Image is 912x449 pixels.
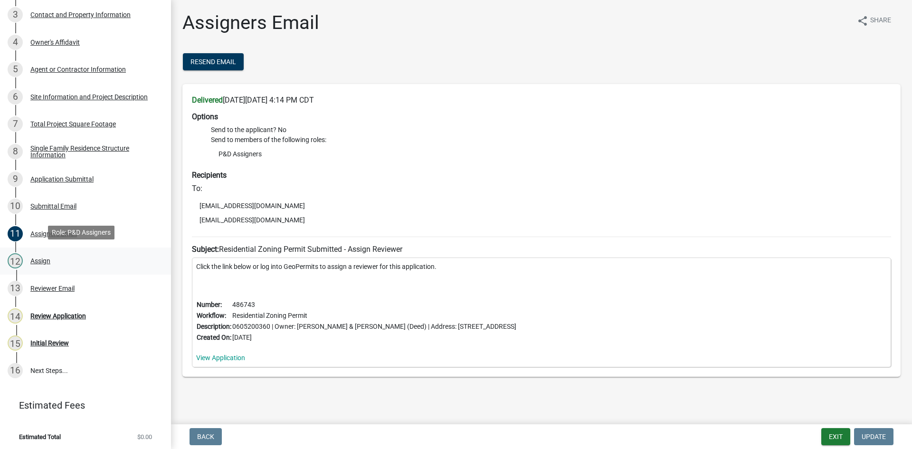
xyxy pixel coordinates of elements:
[196,354,245,362] a: View Application
[192,184,891,193] h6: To:
[197,301,222,308] b: Number:
[8,335,23,351] div: 15
[8,144,23,159] div: 8
[849,11,899,30] button: shareShare
[232,299,517,310] td: 486743
[821,428,850,445] button: Exit
[30,11,131,18] div: Contact and Property Information
[862,433,886,440] span: Update
[8,253,23,268] div: 12
[870,15,891,27] span: Share
[8,226,23,241] div: 11
[8,172,23,187] div: 9
[196,262,887,272] p: Click the link below or log into GeoPermits to assign a reviewer for this application.
[192,171,227,180] strong: Recipients
[232,332,517,343] td: [DATE]
[8,199,23,214] div: 10
[8,7,23,22] div: 3
[854,428,893,445] button: Update
[30,340,69,346] div: Initial Review
[192,112,218,121] strong: Options
[8,308,23,324] div: 14
[192,245,219,254] strong: Subject:
[211,147,891,161] li: P&D Assigners
[192,213,891,227] li: [EMAIL_ADDRESS][DOMAIN_NAME]
[183,53,244,70] button: Resend Email
[30,203,76,210] div: Submittal Email
[30,94,148,100] div: Site Information and Project Description
[8,89,23,105] div: 6
[8,116,23,132] div: 7
[197,323,231,330] b: Description:
[137,434,152,440] span: $0.00
[30,258,50,264] div: Assign
[30,66,126,73] div: Agent or Contractor Information
[192,96,223,105] strong: Delivered
[192,245,891,254] h6: Residential Zoning Permit Submitted - Assign Reviewer
[30,145,156,158] div: Single Family Residence Structure Information
[30,313,86,319] div: Review Application
[8,363,23,378] div: 16
[192,96,891,105] h6: [DATE][DATE] 4:14 PM CDT
[197,312,226,319] b: Workflow:
[232,310,517,321] td: Residential Zoning Permit
[30,39,80,46] div: Owner's Affidavit
[192,199,891,213] li: [EMAIL_ADDRESS][DOMAIN_NAME]
[197,433,214,440] span: Back
[211,125,891,135] li: Send to the applicant? No
[8,396,156,415] a: Estimated Fees
[182,11,319,34] h1: Assigners Email
[8,281,23,296] div: 13
[30,176,94,182] div: Application Submittal
[197,334,231,341] b: Created On:
[211,135,891,163] li: Send to members of the following roles:
[232,321,517,332] td: 0605200360 | Owner: [PERSON_NAME] & [PERSON_NAME] (Deed) | Address: [STREET_ADDRESS]
[30,121,116,127] div: Total Project Square Footage
[857,15,868,27] i: share
[19,434,61,440] span: Estimated Total
[8,35,23,50] div: 4
[30,230,77,237] div: Assigners Email
[190,428,222,445] button: Back
[190,58,236,66] span: Resend Email
[30,285,75,292] div: Reviewer Email
[48,226,114,239] div: Role: P&D Assigners
[8,62,23,77] div: 5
